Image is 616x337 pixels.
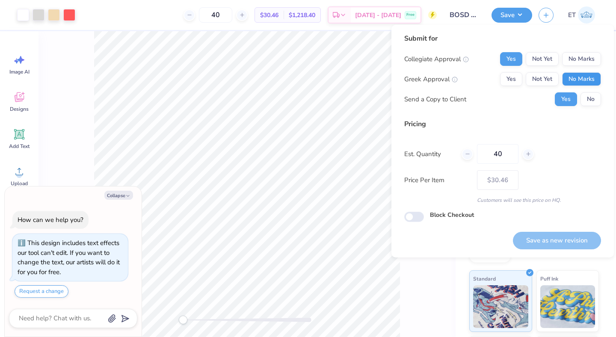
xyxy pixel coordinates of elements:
[404,54,469,64] div: Collegiate Approval
[355,11,401,20] span: [DATE] - [DATE]
[540,285,595,328] img: Puff Ink
[404,149,455,159] label: Est. Quantity
[404,119,601,129] div: Pricing
[404,95,466,104] div: Send a Copy to Client
[568,10,576,20] span: ET
[11,180,28,187] span: Upload
[540,274,558,283] span: Puff Ink
[260,11,278,20] span: $30.46
[404,74,458,84] div: Greek Approval
[562,52,601,66] button: No Marks
[404,196,601,204] div: Customers will see this price on HQ.
[473,274,496,283] span: Standard
[430,210,474,219] label: Block Checkout
[10,106,29,112] span: Designs
[404,33,601,44] div: Submit for
[500,52,522,66] button: Yes
[555,92,577,106] button: Yes
[406,12,415,18] span: Free
[199,7,232,23] input: – –
[104,191,133,200] button: Collapse
[578,6,595,24] img: Elaina Thomas
[580,92,601,106] button: No
[18,239,120,276] div: This design includes text effects our tool can't edit. If you want to change the text, our artist...
[18,216,83,224] div: How can we help you?
[179,316,187,324] div: Accessibility label
[404,175,471,185] label: Price Per Item
[289,11,315,20] span: $1,218.40
[526,52,559,66] button: Not Yet
[473,285,528,328] img: Standard
[564,6,599,24] a: ET
[492,8,532,23] button: Save
[9,143,30,150] span: Add Text
[526,72,559,86] button: Not Yet
[443,6,485,24] input: Untitled Design
[9,68,30,75] span: Image AI
[500,72,522,86] button: Yes
[477,144,518,164] input: – –
[15,285,68,298] button: Request a change
[562,72,601,86] button: No Marks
